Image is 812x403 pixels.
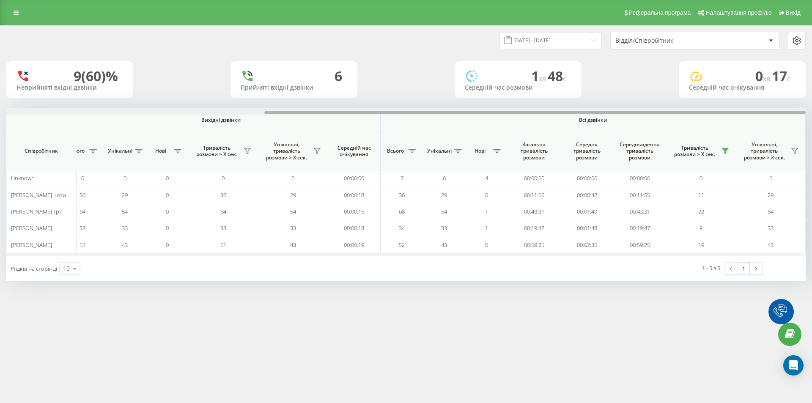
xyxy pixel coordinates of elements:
[507,220,560,236] td: 00:19:47
[441,224,447,232] span: 33
[670,145,719,158] span: Тривалість розмови > Х сек.
[698,191,704,199] span: 11
[11,224,52,232] span: [PERSON_NAME]
[81,117,361,123] span: Вихідні дзвінки
[620,141,660,161] span: Середньоденна тривалість розмови
[328,220,381,236] td: 00:00:18
[328,170,381,186] td: 00:00:00
[122,241,128,249] span: 43
[563,74,566,83] span: c
[768,191,774,199] span: 29
[755,67,772,85] span: 0
[63,264,70,273] div: 10
[16,84,123,91] div: Неприйняті вхідні дзвінки
[507,186,560,203] td: 00:11:55
[220,191,226,199] span: 36
[469,148,491,154] span: Нові
[613,220,666,236] td: 00:19:47
[560,203,613,220] td: 00:01:49
[531,67,548,85] span: 1
[80,191,85,199] span: 36
[567,141,607,161] span: Середня тривалість розмови
[80,224,85,232] span: 33
[737,263,750,274] a: 1
[613,186,666,203] td: 00:11:55
[700,174,702,182] span: 0
[548,67,566,85] span: 48
[290,191,296,199] span: 29
[613,203,666,220] td: 00:43:31
[262,141,311,161] span: Унікальні, тривалість розмови > Х сек.
[769,174,772,182] span: 6
[613,236,666,253] td: 00:59:25
[613,170,666,186] td: 00:00:00
[689,84,796,91] div: Середній час очікування
[11,208,63,215] span: [PERSON_NAME] три
[122,224,128,232] span: 33
[166,191,169,199] span: 0
[166,224,169,232] span: 0
[291,174,294,182] span: 0
[441,241,447,249] span: 43
[768,208,774,215] span: 54
[241,84,347,91] div: Прийняті вхідні дзвінки
[698,208,704,215] span: 22
[166,174,169,182] span: 0
[399,241,405,249] span: 52
[80,241,85,249] span: 51
[702,264,720,272] div: 1 - 5 з 5
[700,224,702,232] span: 9
[220,224,226,232] span: 33
[768,224,774,232] span: 33
[401,174,403,182] span: 7
[11,265,57,272] span: Рядків на сторінці
[328,186,381,203] td: 00:00:18
[399,208,405,215] span: 68
[705,9,771,16] span: Налаштування профілю
[166,208,169,215] span: 0
[406,117,780,123] span: Всі дзвінки
[385,148,406,154] span: Всього
[328,236,381,253] td: 00:00:19
[14,148,69,154] span: Співробітник
[150,148,171,154] span: Нові
[290,241,296,249] span: 43
[334,145,374,158] span: Середній час очікування
[485,241,488,249] span: 0
[560,170,613,186] td: 00:00:00
[783,355,804,376] div: Open Intercom Messenger
[122,191,128,199] span: 29
[328,203,381,220] td: 00:00:15
[192,145,241,158] span: Тривалість розмови > Х сек.
[786,9,801,16] span: Вихід
[335,68,342,84] div: 6
[441,191,447,199] span: 29
[11,174,35,182] span: Unknown
[123,174,126,182] span: 0
[81,174,84,182] span: 0
[560,236,613,253] td: 00:02:35
[66,148,87,154] span: Всього
[629,9,691,16] span: Реферальна програма
[222,174,225,182] span: 0
[507,236,560,253] td: 00:59:25
[787,74,790,83] span: c
[485,191,488,199] span: 0
[443,174,446,182] span: 6
[507,170,560,186] td: 00:00:00
[740,141,788,161] span: Унікальні, тривалість розмови > Х сек.
[122,208,128,215] span: 54
[11,241,52,249] span: [PERSON_NAME]
[427,148,452,154] span: Унікальні
[772,67,790,85] span: 17
[485,224,488,232] span: 1
[507,203,560,220] td: 00:43:31
[441,208,447,215] span: 54
[290,224,296,232] span: 33
[220,241,226,249] span: 51
[615,37,716,44] div: Відділ/Співробітник
[166,241,169,249] span: 0
[698,241,704,249] span: 19
[399,191,405,199] span: 36
[80,208,85,215] span: 64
